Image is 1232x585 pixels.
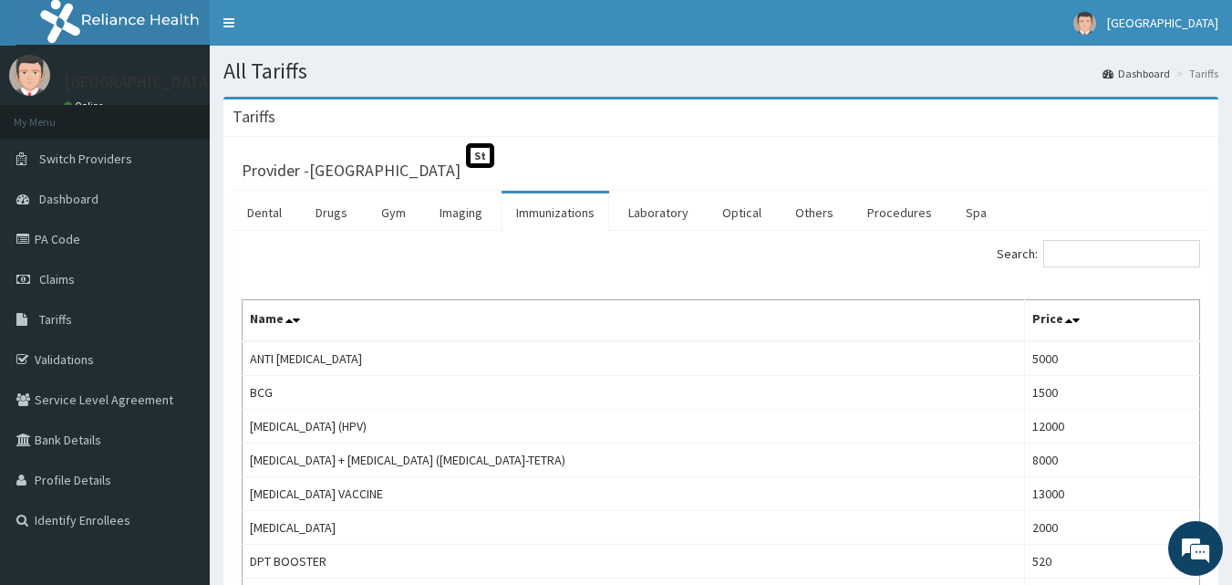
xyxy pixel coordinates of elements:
img: User Image [9,55,50,96]
td: 2000 [1025,511,1200,545]
h3: Provider - [GEOGRAPHIC_DATA] [242,162,461,179]
a: Gym [367,193,420,232]
td: 520 [1025,545,1200,579]
a: Laboratory [614,193,703,232]
a: Others [781,193,848,232]
th: Price [1025,300,1200,342]
td: [MEDICAL_DATA] [243,511,1025,545]
span: St [466,143,494,168]
td: 1500 [1025,376,1200,410]
td: 5000 [1025,341,1200,376]
td: 12000 [1025,410,1200,444]
h3: Tariffs [233,109,275,125]
a: Imaging [425,193,497,232]
td: BCG [243,376,1025,410]
input: Search: [1043,240,1200,267]
a: Immunizations [502,193,609,232]
th: Name [243,300,1025,342]
span: [GEOGRAPHIC_DATA] [1107,15,1218,31]
a: Online [64,99,108,112]
td: ANTI [MEDICAL_DATA] [243,341,1025,376]
span: Switch Providers [39,151,132,167]
a: Dashboard [1103,66,1170,81]
label: Search: [997,240,1200,267]
td: [MEDICAL_DATA] + [MEDICAL_DATA] ([MEDICAL_DATA]-TETRA) [243,444,1025,477]
td: 8000 [1025,444,1200,477]
a: Spa [951,193,1001,232]
a: Drugs [301,193,362,232]
td: 13000 [1025,477,1200,511]
span: Tariffs [39,311,72,328]
td: [MEDICAL_DATA] VACCINE [243,477,1025,511]
td: DPT BOOSTER [243,545,1025,579]
li: Tariffs [1172,66,1218,81]
p: [GEOGRAPHIC_DATA] [64,74,214,90]
span: Dashboard [39,191,98,207]
img: User Image [1073,12,1096,35]
span: Claims [39,271,75,287]
a: Dental [233,193,296,232]
a: Procedures [853,193,947,232]
h1: All Tariffs [223,59,1218,83]
td: [MEDICAL_DATA] (HPV) [243,410,1025,444]
a: Optical [708,193,776,232]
